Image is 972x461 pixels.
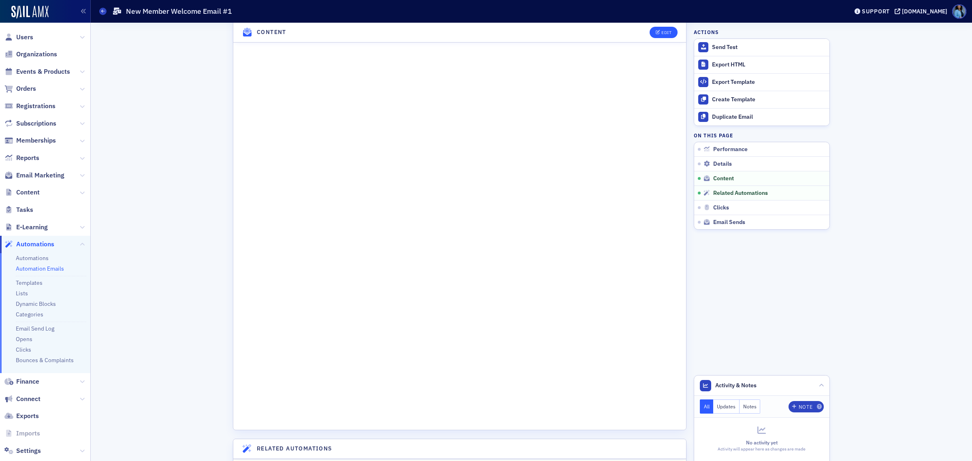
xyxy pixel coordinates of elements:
[16,67,70,76] span: Events & Products
[799,405,812,409] div: Note
[16,205,33,214] span: Tasks
[16,279,43,286] a: Templates
[4,188,40,197] a: Content
[16,356,74,364] a: Bounces & Complaints
[257,28,286,37] h4: Content
[16,377,39,386] span: Finance
[16,154,39,162] span: Reports
[4,33,33,42] a: Users
[16,223,48,232] span: E-Learning
[713,190,768,197] span: Related Automations
[661,30,671,35] div: Edit
[712,61,825,68] div: Export HTML
[16,346,31,353] a: Clicks
[11,6,49,19] img: SailAMX
[4,205,33,214] a: Tasks
[952,4,966,19] span: Profile
[712,96,825,103] div: Create Template
[712,113,825,121] div: Duplicate Email
[16,325,54,332] a: Email Send Log
[16,311,43,318] a: Categories
[694,39,829,56] button: Send Test
[4,50,57,59] a: Organizations
[16,412,39,420] span: Exports
[694,132,830,139] h4: On this page
[862,8,890,15] div: Support
[700,399,714,414] button: All
[740,399,761,414] button: Notes
[694,56,829,73] a: Export HTML
[16,240,54,249] span: Automations
[16,33,33,42] span: Users
[694,73,829,91] a: Export Template
[700,439,824,446] div: No activity yet
[4,171,64,180] a: Email Marketing
[16,265,64,272] a: Automation Emails
[902,8,947,15] div: [DOMAIN_NAME]
[712,79,825,86] div: Export Template
[895,9,950,14] button: [DOMAIN_NAME]
[713,399,740,414] button: Updates
[16,119,56,128] span: Subscriptions
[4,446,41,455] a: Settings
[16,335,32,343] a: Opens
[650,27,678,38] button: Edit
[694,91,829,108] a: Create Template
[16,84,36,93] span: Orders
[713,204,729,211] span: Clicks
[126,6,232,16] h1: New Member Welcome Email #1
[16,395,40,403] span: Connect
[16,254,49,262] a: Automations
[4,84,36,93] a: Orders
[700,446,824,452] div: Activity will appear here as changes are made
[712,44,825,51] div: Send Test
[789,401,824,412] button: Note
[16,171,64,180] span: Email Marketing
[16,290,28,297] a: Lists
[4,67,70,76] a: Events & Products
[713,160,732,168] span: Details
[16,300,56,307] a: Dynamic Blocks
[16,50,57,59] span: Organizations
[16,102,55,111] span: Registrations
[257,444,333,453] h4: Related Automations
[713,175,734,182] span: Content
[16,136,56,145] span: Memberships
[4,377,39,386] a: Finance
[4,395,40,403] a: Connect
[694,108,829,126] a: Duplicate Email
[4,429,40,438] a: Imports
[4,154,39,162] a: Reports
[4,412,39,420] a: Exports
[4,136,56,145] a: Memberships
[16,188,40,197] span: Content
[4,119,56,128] a: Subscriptions
[713,146,748,153] span: Performance
[4,102,55,111] a: Registrations
[694,28,719,36] h4: Actions
[16,446,41,455] span: Settings
[713,219,745,226] span: Email Sends
[4,223,48,232] a: E-Learning
[4,240,54,249] a: Automations
[16,429,40,438] span: Imports
[715,381,757,390] span: Activity & Notes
